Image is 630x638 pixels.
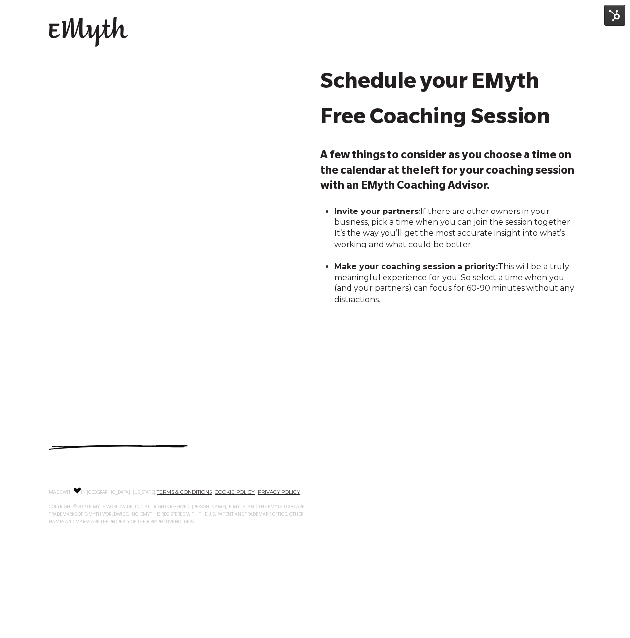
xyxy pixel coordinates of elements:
[74,487,81,494] img: Love
[334,206,576,250] li: If there are other owners in your business, pick a time when you can join the session together. I...
[320,72,550,132] strong: Schedule your EMyth Free Coaching Session
[604,5,625,26] img: HubSpot Tools Menu Toggle
[410,567,630,638] iframe: Chat Widget
[334,207,420,216] strong: Invite your partners:
[49,17,128,47] img: EMyth
[49,505,304,525] span: COPYRIGHT © 2019 E-MYTH WORLDWIDE, INC. ALL RIGHTS RESERVED. [PERSON_NAME], E-MYTH, AND THE EMYTH...
[49,79,310,425] iframe: Select a Date & Time - Calendly
[157,489,212,495] a: TERMS & CONDITIONS
[215,489,255,495] a: COOKIE POLICY
[49,490,74,495] span: MADE WITH
[258,489,300,495] a: PRIVACY POLICY
[334,261,576,306] li: This will be a truly meaningful experience for you. So select a time when you (and your partners)...
[320,149,581,195] h3: A few things to consider as you choose a time on the calendar at the left for your coaching sessi...
[334,262,498,271] strong: Make your coaching session a priority:
[49,445,188,450] img: underline.svg
[81,490,157,495] span: IN [GEOGRAPHIC_DATA], [US_STATE].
